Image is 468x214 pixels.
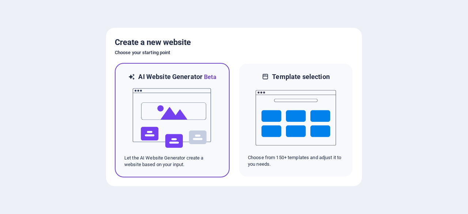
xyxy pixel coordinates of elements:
[248,154,344,168] p: Choose from 150+ templates and adjust it to you needs.
[138,72,216,82] h6: AI Website Generator
[115,48,353,57] h6: Choose your starting point
[272,72,329,81] h6: Template selection
[132,82,212,155] img: ai
[238,63,353,177] div: Template selectionChoose from 150+ templates and adjust it to you needs.
[115,63,230,177] div: AI Website GeneratorBetaaiLet the AI Website Generator create a website based on your input.
[203,74,216,80] span: Beta
[115,37,353,48] h5: Create a new website
[124,155,220,168] p: Let the AI Website Generator create a website based on your input.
